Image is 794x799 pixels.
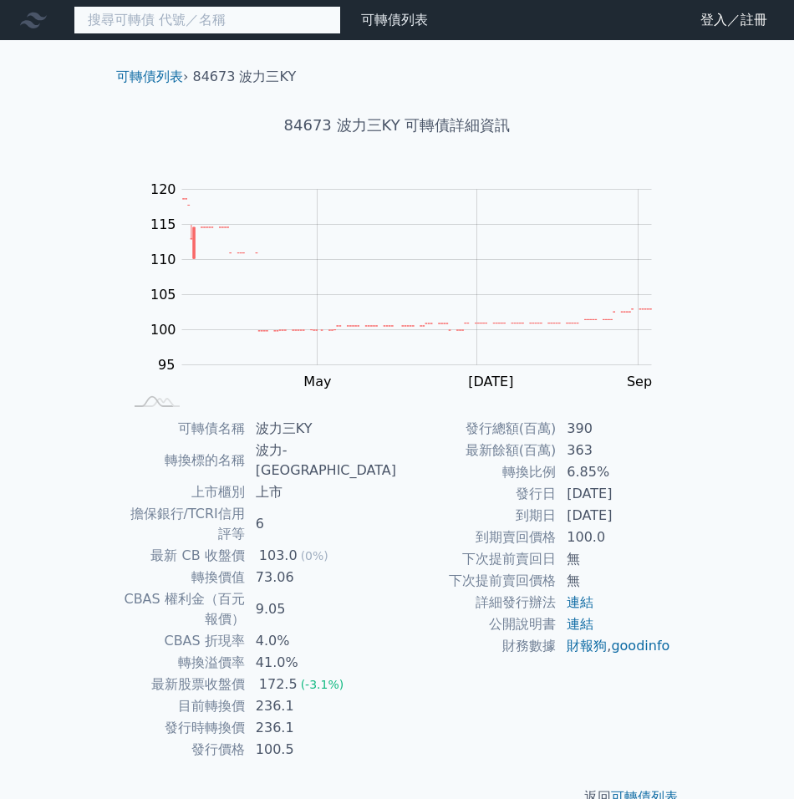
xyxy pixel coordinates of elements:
[557,483,671,505] td: [DATE]
[123,674,246,695] td: 最新股票收盤價
[687,7,781,33] a: 登入／註冊
[397,548,557,570] td: 下次提前賣回日
[246,652,397,674] td: 41.0%
[397,505,557,527] td: 到期日
[397,440,557,461] td: 最新餘額(百萬)
[557,505,671,527] td: [DATE]
[150,287,176,303] tspan: 105
[557,461,671,483] td: 6.85%
[397,592,557,613] td: 詳細發行辦法
[123,695,246,717] td: 目前轉換價
[123,481,246,503] td: 上市櫃別
[246,567,397,588] td: 73.06
[557,635,671,657] td: ,
[611,638,669,654] a: goodinfo
[150,252,176,267] tspan: 110
[256,674,301,695] div: 172.5
[123,652,246,674] td: 轉換溢價率
[246,440,397,481] td: 波力-[GEOGRAPHIC_DATA]
[468,374,513,389] tspan: [DATE]
[103,114,691,137] h1: 84673 波力三KY 可轉債詳細資訊
[301,678,344,691] span: (-3.1%)
[123,503,246,545] td: 擔保銀行/TCRI信用評等
[142,181,677,389] g: Chart
[567,594,593,610] a: 連結
[246,503,397,545] td: 6
[557,527,671,548] td: 100.0
[123,630,246,652] td: CBAS 折現率
[123,588,246,630] td: CBAS 權利金（百元報價）
[246,695,397,717] td: 236.1
[150,322,176,338] tspan: 100
[397,527,557,548] td: 到期賣回價格
[158,357,175,373] tspan: 95
[627,374,652,389] tspan: Sep
[397,418,557,440] td: 發行總額(百萬)
[116,67,188,87] li: ›
[246,588,397,630] td: 9.05
[246,717,397,739] td: 236.1
[74,6,341,34] input: 搜尋可轉債 代號／名稱
[397,613,557,635] td: 公開說明書
[557,418,671,440] td: 390
[150,216,176,232] tspan: 115
[301,549,328,562] span: (0%)
[557,440,671,461] td: 363
[123,717,246,739] td: 發行時轉換價
[246,630,397,652] td: 4.0%
[557,570,671,592] td: 無
[397,635,557,657] td: 財務數據
[397,461,557,483] td: 轉換比例
[567,616,593,632] a: 連結
[557,548,671,570] td: 無
[246,418,397,440] td: 波力三KY
[256,546,301,566] div: 103.0
[397,570,557,592] td: 下次提前賣回價格
[123,440,246,481] td: 轉換標的名稱
[246,481,397,503] td: 上市
[567,638,607,654] a: 財報狗
[123,567,246,588] td: 轉換價值
[123,545,246,567] td: 最新 CB 收盤價
[397,483,557,505] td: 發行日
[116,69,183,84] a: 可轉債列表
[150,181,176,197] tspan: 120
[303,374,331,389] tspan: May
[193,67,297,87] li: 84673 波力三KY
[123,418,246,440] td: 可轉債名稱
[123,739,246,761] td: 發行價格
[361,12,428,28] a: 可轉債列表
[246,739,397,761] td: 100.5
